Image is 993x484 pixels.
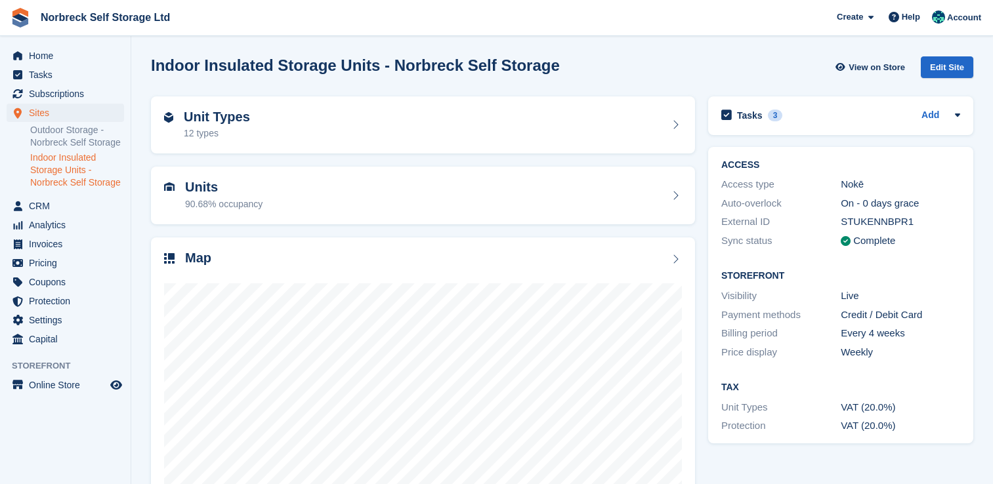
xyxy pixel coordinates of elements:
[841,326,960,341] div: Every 4 weeks
[837,10,863,24] span: Create
[7,47,124,65] a: menu
[841,196,960,211] div: On - 0 days grace
[151,96,695,154] a: Unit Types 12 types
[184,127,250,140] div: 12 types
[721,271,960,281] h2: Storefront
[721,160,960,171] h2: ACCESS
[721,400,841,415] div: Unit Types
[29,235,108,253] span: Invoices
[7,216,124,234] a: menu
[11,8,30,28] img: stora-icon-8386f47178a22dfd0bd8f6a31ec36ba5ce8667c1dd55bd0f319d3a0aa187defe.svg
[853,233,895,249] div: Complete
[29,376,108,394] span: Online Store
[29,47,108,65] span: Home
[151,167,695,224] a: Units 90.68% occupancy
[185,197,263,211] div: 90.68% occupancy
[7,254,124,272] a: menu
[841,418,960,434] div: VAT (20.0%)
[768,110,783,121] div: 3
[29,85,108,103] span: Subscriptions
[29,311,108,329] span: Settings
[932,10,945,24] img: Sally King
[164,112,173,123] img: unit-type-icn-2b2737a686de81e16bb02015468b77c625bbabd49415b5ef34ead5e3b44a266d.svg
[849,61,905,74] span: View on Store
[841,345,960,360] div: Weekly
[7,104,124,122] a: menu
[7,330,124,348] a: menu
[164,253,175,264] img: map-icn-33ee37083ee616e46c38cad1a60f524a97daa1e2b2c8c0bc3eb3415660979fc1.svg
[841,214,960,230] div: STUKENNBPR1
[834,56,910,78] a: View on Store
[29,104,108,122] span: Sites
[721,326,841,341] div: Billing period
[7,292,124,310] a: menu
[7,273,124,291] a: menu
[921,108,939,123] a: Add
[7,66,124,84] a: menu
[29,66,108,84] span: Tasks
[841,308,960,323] div: Credit / Debit Card
[29,273,108,291] span: Coupons
[721,308,841,323] div: Payment methods
[7,197,124,215] a: menu
[30,124,124,149] a: Outdoor Storage - Norbreck Self Storage
[841,400,960,415] div: VAT (20.0%)
[721,177,841,192] div: Access type
[721,345,841,360] div: Price display
[35,7,175,28] a: Norbreck Self Storage Ltd
[29,216,108,234] span: Analytics
[921,56,973,78] div: Edit Site
[721,214,841,230] div: External ID
[737,110,763,121] h2: Tasks
[721,418,841,434] div: Protection
[7,311,124,329] a: menu
[721,382,960,393] h2: Tax
[902,10,920,24] span: Help
[164,182,175,192] img: unit-icn-7be61d7bf1b0ce9d3e12c5938cc71ed9869f7b940bace4675aadf7bd6d80202e.svg
[29,197,108,215] span: CRM
[841,177,960,192] div: Nokē
[29,330,108,348] span: Capital
[947,11,981,24] span: Account
[108,377,124,393] a: Preview store
[151,56,560,74] h2: Indoor Insulated Storage Units - Norbreck Self Storage
[7,235,124,253] a: menu
[30,151,124,189] a: Indoor Insulated Storage Units - Norbreck Self Storage
[721,196,841,211] div: Auto-overlock
[29,292,108,310] span: Protection
[921,56,973,83] a: Edit Site
[841,289,960,304] div: Live
[185,251,211,266] h2: Map
[721,289,841,304] div: Visibility
[7,85,124,103] a: menu
[7,376,124,394] a: menu
[721,233,841,249] div: Sync status
[185,180,263,195] h2: Units
[184,110,250,125] h2: Unit Types
[12,359,131,373] span: Storefront
[29,254,108,272] span: Pricing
